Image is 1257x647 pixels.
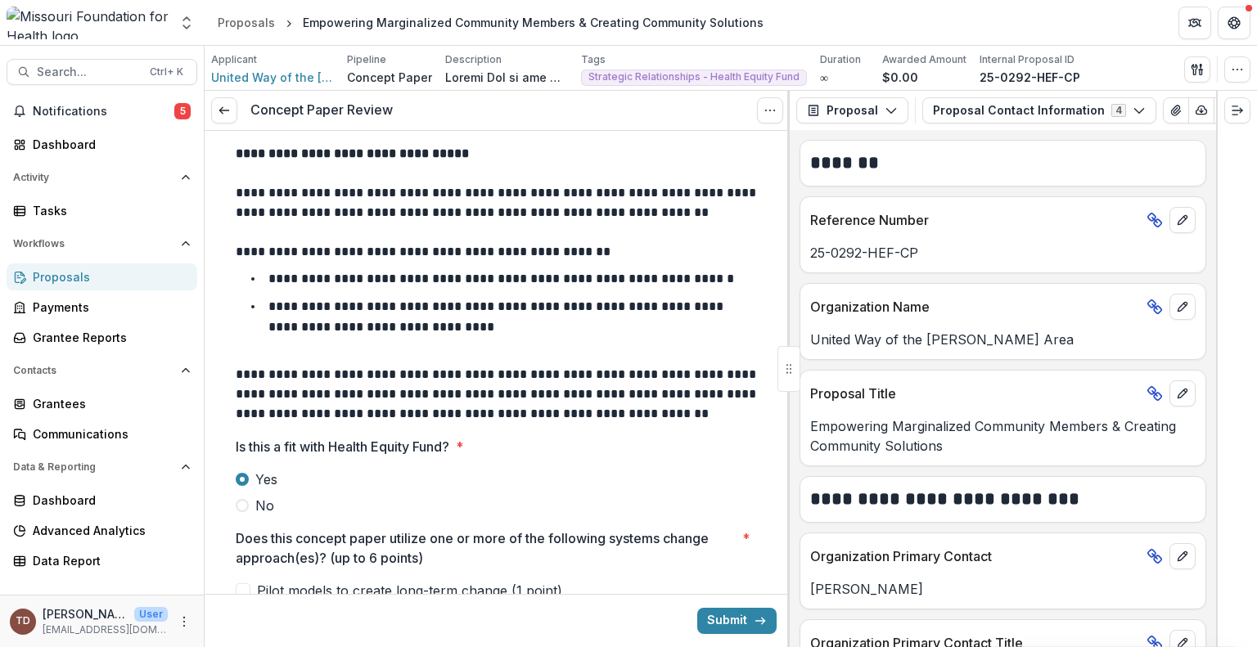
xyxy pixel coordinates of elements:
[211,11,770,34] nav: breadcrumb
[7,454,197,480] button: Open Data & Reporting
[820,52,861,67] p: Duration
[7,294,197,321] a: Payments
[1224,97,1250,124] button: Expand right
[1218,7,1250,39] button: Get Help
[33,136,184,153] div: Dashboard
[174,612,194,631] button: More
[236,437,449,456] p: Is this a fit with Health Equity Fund?
[445,52,502,67] p: Description
[33,202,184,219] div: Tasks
[1169,380,1196,407] button: edit
[236,528,736,568] p: Does this concept paper utilize one or more of the following systems change approach(es)? (up to ...
[810,210,1140,230] p: Reference Number
[33,268,184,285] div: Proposals
[1214,97,1240,124] button: Edit as form
[922,97,1156,124] button: Proposal Contact Information4
[1178,7,1211,39] button: Partners
[1169,543,1196,569] button: edit
[347,52,386,67] p: Pipeline
[7,131,197,158] a: Dashboard
[347,69,432,86] p: Concept Paper
[33,329,184,346] div: Grantee Reports
[7,59,197,85] button: Search...
[796,97,908,124] button: Proposal
[7,420,197,447] a: Communications
[211,69,334,86] a: United Way of the [PERSON_NAME] Area
[7,487,197,514] a: Dashboard
[7,547,197,574] a: Data Report
[13,461,174,473] span: Data & Reporting
[882,69,918,86] p: $0.00
[1163,97,1189,124] button: View Attached Files
[810,384,1140,403] p: Proposal Title
[810,330,1196,349] p: United Way of the [PERSON_NAME] Area
[33,552,184,569] div: Data Report
[303,14,764,31] div: Empowering Marginalized Community Members & Creating Community Solutions
[7,390,197,417] a: Grantees
[7,357,197,384] button: Open Contacts
[16,616,30,627] div: Ty Dowdy
[810,579,1196,599] p: [PERSON_NAME]
[810,243,1196,263] p: 25-0292-HEF-CP
[7,517,197,544] a: Advanced Analytics
[13,238,174,249] span: Workflows
[175,7,198,39] button: Open entity switcher
[13,172,174,183] span: Activity
[33,105,174,119] span: Notifications
[980,69,1080,86] p: 25-0292-HEF-CP
[146,63,187,81] div: Ctrl + K
[7,263,197,290] a: Proposals
[174,103,191,119] span: 5
[1169,207,1196,233] button: edit
[33,395,184,412] div: Grantees
[7,164,197,191] button: Open Activity
[7,324,197,351] a: Grantee Reports
[134,607,168,622] p: User
[218,14,275,31] div: Proposals
[43,622,168,637] p: [EMAIL_ADDRESS][DOMAIN_NAME]
[7,197,197,224] a: Tasks
[810,546,1140,566] p: Organization Primary Contact
[581,52,606,67] p: Tags
[33,425,184,443] div: Communications
[250,102,393,118] h3: Concept Paper Review
[980,52,1075,67] p: Internal Proposal ID
[7,7,169,39] img: Missouri Foundation for Health logo
[7,231,197,257] button: Open Workflows
[820,69,828,86] p: ∞
[445,69,568,86] p: Loremi Dol si ame Cons Adipi Elit seddo eiusmod temp inc Utlabore Etdolorema ali Enimad’m Veniam ...
[13,365,174,376] span: Contacts
[588,71,800,83] span: Strategic Relationships - Health Equity Fund
[882,52,966,67] p: Awarded Amount
[211,52,257,67] p: Applicant
[33,299,184,316] div: Payments
[211,11,282,34] a: Proposals
[697,608,777,634] button: Submit
[255,496,274,515] span: No
[33,522,184,539] div: Advanced Analytics
[43,605,128,622] p: [PERSON_NAME]
[7,98,197,124] button: Notifications5
[33,492,184,509] div: Dashboard
[37,65,140,79] span: Search...
[810,297,1140,317] p: Organization Name
[757,97,783,124] button: Options
[810,416,1196,456] p: Empowering Marginalized Community Members & Creating Community Solutions
[255,470,277,489] span: Yes
[257,581,562,600] span: Pilot models to create long-term change (1 point)
[1169,294,1196,320] button: edit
